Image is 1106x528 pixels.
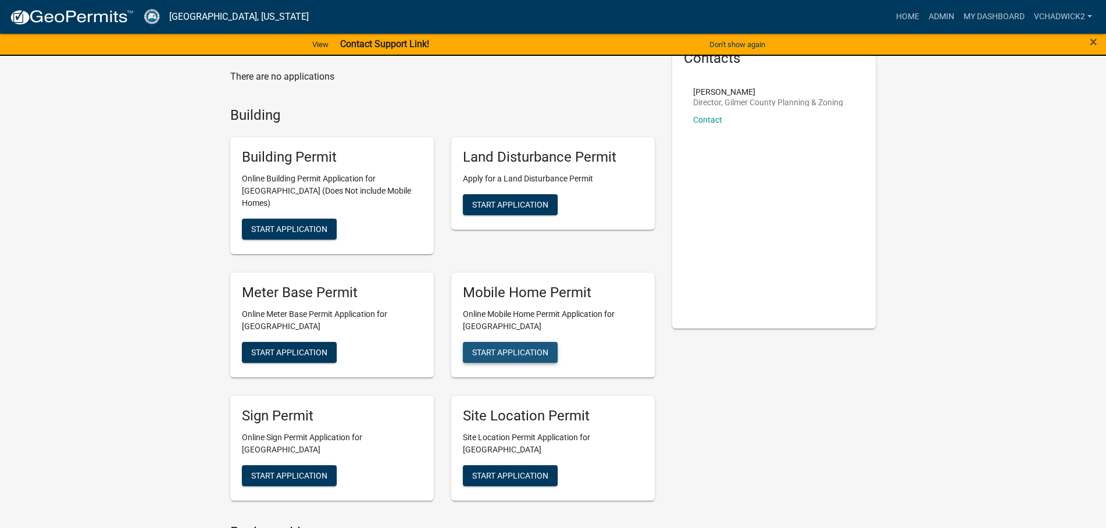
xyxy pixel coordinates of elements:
[143,9,160,24] img: Gilmer County, Georgia
[242,219,337,240] button: Start Application
[959,6,1029,28] a: My Dashboard
[463,465,558,486] button: Start Application
[463,284,643,301] h5: Mobile Home Permit
[463,431,643,456] p: Site Location Permit Application for [GEOGRAPHIC_DATA]
[242,284,422,301] h5: Meter Base Permit
[705,35,770,54] button: Don't show again
[1090,35,1097,49] button: Close
[1090,34,1097,50] span: ×
[251,224,327,234] span: Start Application
[251,347,327,356] span: Start Application
[693,88,843,96] p: [PERSON_NAME]
[693,115,722,124] a: Contact
[308,35,333,54] a: View
[251,470,327,480] span: Start Application
[463,308,643,333] p: Online Mobile Home Permit Application for [GEOGRAPHIC_DATA]
[340,38,429,49] strong: Contact Support Link!
[242,342,337,363] button: Start Application
[230,107,655,124] h4: Building
[463,149,643,166] h5: Land Disturbance Permit
[242,465,337,486] button: Start Application
[693,98,843,106] p: Director, Gilmer County Planning & Zoning
[242,173,422,209] p: Online Building Permit Application for [GEOGRAPHIC_DATA] (Does Not include Mobile Homes)
[463,173,643,185] p: Apply for a Land Disturbance Permit
[242,308,422,333] p: Online Meter Base Permit Application for [GEOGRAPHIC_DATA]
[684,50,864,67] h5: Contacts
[242,149,422,166] h5: Building Permit
[891,6,924,28] a: Home
[924,6,959,28] a: Admin
[472,200,548,209] span: Start Application
[463,342,558,363] button: Start Application
[242,408,422,424] h5: Sign Permit
[463,194,558,215] button: Start Application
[169,7,309,27] a: [GEOGRAPHIC_DATA], [US_STATE]
[463,408,643,424] h5: Site Location Permit
[1029,6,1097,28] a: VChadwick2
[472,347,548,356] span: Start Application
[472,470,548,480] span: Start Application
[242,431,422,456] p: Online Sign Permit Application for [GEOGRAPHIC_DATA]
[230,70,655,84] p: There are no applications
